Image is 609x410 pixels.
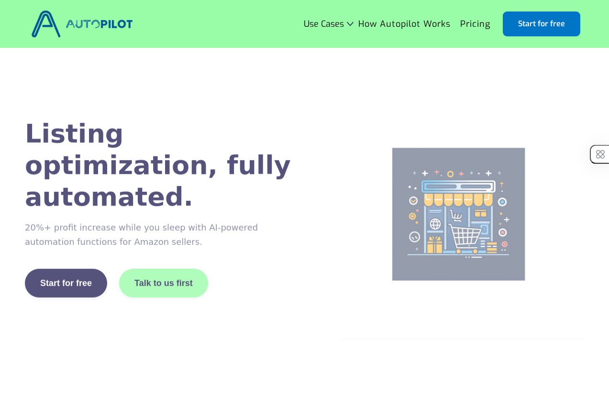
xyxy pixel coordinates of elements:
[503,11,580,36] a: Start for free
[304,19,354,29] div: Use Cases
[25,118,301,213] h1: Listing optimization, fully automated.
[25,269,107,298] a: Start for free
[134,278,193,288] div: Talk to us first
[25,221,301,249] p: 20%+ profit increase while you sleep with AI-powered automation functions for Amazon sellers.
[354,15,455,33] a: How Autopilot Works
[40,278,92,288] div: Start for free
[347,22,354,26] img: Icon Rounded Chevron Dark - BRIX Templates
[304,19,344,29] div: Use Cases
[119,268,209,298] a: Talk to us first
[455,15,495,33] a: Pricing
